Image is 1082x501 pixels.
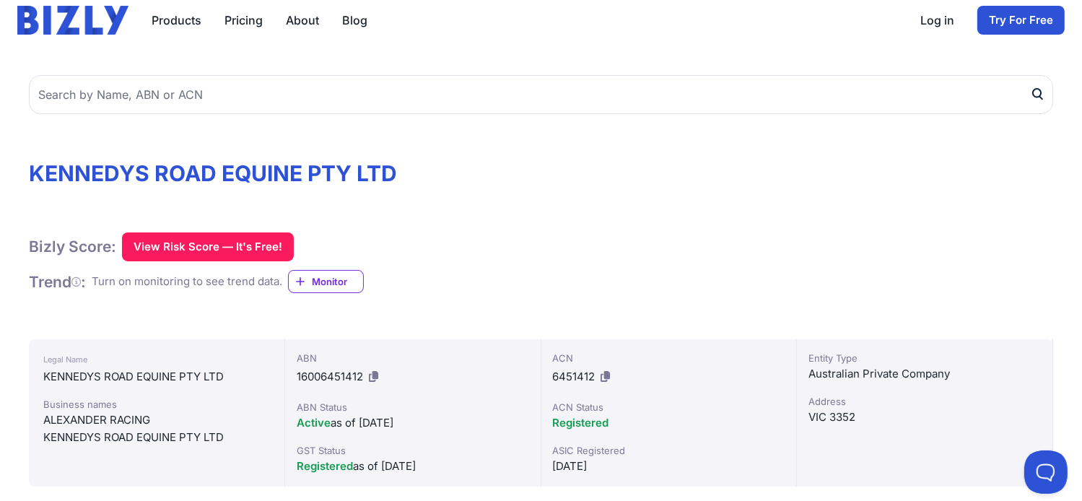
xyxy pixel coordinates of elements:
div: ALEXANDER RACING [43,411,270,429]
span: Monitor [312,274,363,289]
iframe: Toggle Customer Support [1024,450,1068,494]
a: Monitor [288,270,364,293]
div: Turn on monitoring to see trend data. [92,274,282,290]
span: Registered [553,416,609,430]
button: View Risk Score — It's Free! [122,232,294,261]
div: [DATE] [553,458,785,475]
a: About [286,12,319,29]
div: Address [808,394,1041,409]
a: Pricing [224,12,263,29]
div: Entity Type [808,351,1041,365]
button: Products [152,12,201,29]
span: 6451412 [553,370,595,383]
h1: Bizly Score: [29,237,116,256]
a: Blog [342,12,367,29]
div: ABN [297,351,529,365]
div: Australian Private Company [808,365,1041,383]
span: Registered [297,459,353,473]
h1: KENNEDYS ROAD EQUINE PTY LTD [29,160,1053,186]
div: ACN [553,351,785,365]
div: VIC 3352 [808,409,1041,426]
div: ASIC Registered [553,443,785,458]
div: KENNEDYS ROAD EQUINE PTY LTD [43,429,270,446]
div: as of [DATE] [297,414,529,432]
div: ABN Status [297,400,529,414]
div: Legal Name [43,351,270,368]
a: Try For Free [977,6,1065,35]
div: GST Status [297,443,529,458]
div: KENNEDYS ROAD EQUINE PTY LTD [43,368,270,385]
div: Business names [43,397,270,411]
a: Log in [920,12,954,29]
input: Search by Name, ABN or ACN [29,75,1053,114]
span: 16006451412 [297,370,363,383]
span: Active [297,416,331,430]
div: ACN Status [553,400,785,414]
div: as of [DATE] [297,458,529,475]
h1: Trend : [29,272,86,292]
